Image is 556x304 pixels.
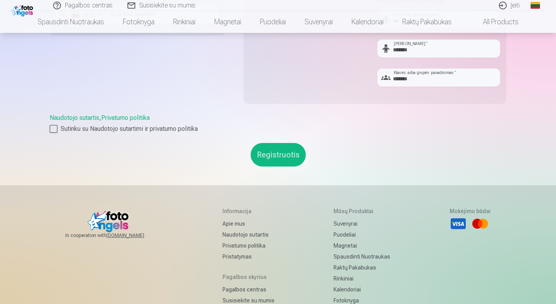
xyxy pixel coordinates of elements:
[450,215,467,232] li: Visa
[50,124,506,134] label: Sutinku su Naudotojo sutartimi ir privatumo politika
[222,251,274,262] a: Pristatymas
[334,251,390,262] a: Spausdinti nuotraukas
[251,11,295,33] a: Puodeliai
[101,114,150,121] a: Privatumo politika
[50,113,506,134] div: ,
[222,218,274,229] a: Apie mus
[342,11,393,33] a: Kalendoriai
[334,207,390,215] h5: Mūsų produktai
[295,11,342,33] a: Suvenyrai
[164,11,205,33] a: Rinkiniai
[450,207,491,215] h5: Mokėjimo būdai
[106,232,163,239] a: [DOMAIN_NAME]
[205,11,251,33] a: Magnetai
[222,229,274,240] a: Naudotojo sutartis
[113,11,164,33] a: Fotoknyga
[28,11,113,33] a: Spausdinti nuotraukas
[334,240,390,251] a: Magnetai
[334,218,390,229] a: Suvenyrai
[222,240,274,251] a: Privatumo politika
[334,284,390,295] a: Kalendoriai
[222,273,274,281] h5: Pagalbos skyrius
[334,262,390,273] a: Raktų pakabukas
[334,273,390,284] a: Rinkiniai
[251,143,306,166] button: Registruotis
[222,284,274,295] a: Pagalbos centras
[222,207,274,215] h5: Informacija
[11,3,35,16] img: /fa1
[65,232,163,239] span: In cooperation with
[393,11,461,33] a: Raktų pakabukas
[50,114,99,121] a: Naudotojo sutartis
[461,11,528,33] a: All products
[334,229,390,240] a: Puodeliai
[472,215,489,232] li: Mastercard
